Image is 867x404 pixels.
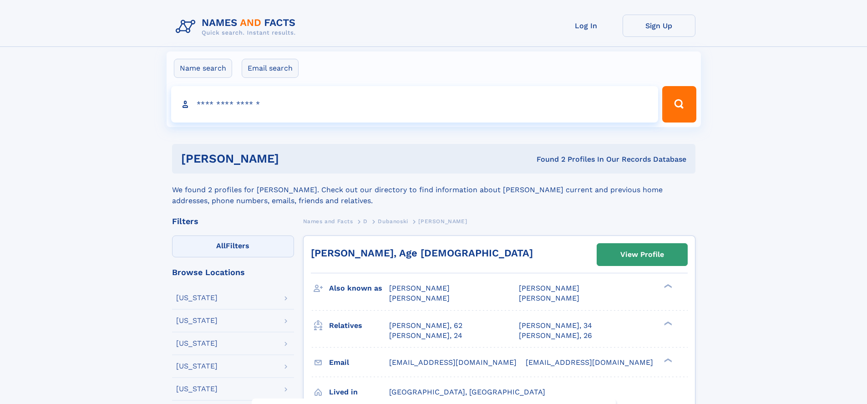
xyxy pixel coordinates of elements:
[176,363,218,370] div: [US_STATE]
[389,294,450,302] span: [PERSON_NAME]
[620,244,664,265] div: View Profile
[172,217,294,225] div: Filters
[662,320,673,326] div: ❯
[363,218,368,225] span: D
[329,355,389,370] h3: Email
[242,59,299,78] label: Email search
[389,388,545,396] span: [GEOGRAPHIC_DATA], [GEOGRAPHIC_DATA]
[172,268,294,276] div: Browse Locations
[408,154,686,164] div: Found 2 Profiles In Our Records Database
[363,215,368,227] a: D
[172,235,294,257] label: Filters
[172,15,303,39] img: Logo Names and Facts
[329,384,389,400] h3: Lived in
[216,241,226,250] span: All
[172,174,695,206] div: We found 2 profiles for [PERSON_NAME]. Check out our directory to find information about [PERSON_...
[662,357,673,363] div: ❯
[526,358,653,367] span: [EMAIL_ADDRESS][DOMAIN_NAME]
[389,284,450,292] span: [PERSON_NAME]
[418,218,467,225] span: [PERSON_NAME]
[176,317,218,324] div: [US_STATE]
[662,86,696,123] button: Search Button
[303,215,353,227] a: Names and Facts
[378,218,408,225] span: Dubanoski
[519,331,592,341] a: [PERSON_NAME], 26
[389,331,462,341] a: [PERSON_NAME], 24
[623,15,695,37] a: Sign Up
[181,153,408,164] h1: [PERSON_NAME]
[311,247,533,259] a: [PERSON_NAME], Age [DEMOGRAPHIC_DATA]
[378,215,408,227] a: Dubanoski
[519,321,592,331] a: [PERSON_NAME], 34
[171,86,659,123] input: search input
[519,284,579,292] span: [PERSON_NAME]
[329,318,389,333] h3: Relatives
[597,244,687,266] a: View Profile
[519,294,579,302] span: [PERSON_NAME]
[174,59,232,78] label: Name search
[389,358,517,367] span: [EMAIL_ADDRESS][DOMAIN_NAME]
[176,294,218,302] div: [US_STATE]
[550,15,623,37] a: Log In
[662,283,673,289] div: ❯
[329,281,389,296] h3: Also known as
[389,321,462,331] a: [PERSON_NAME], 62
[176,340,218,347] div: [US_STATE]
[176,385,218,393] div: [US_STATE]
